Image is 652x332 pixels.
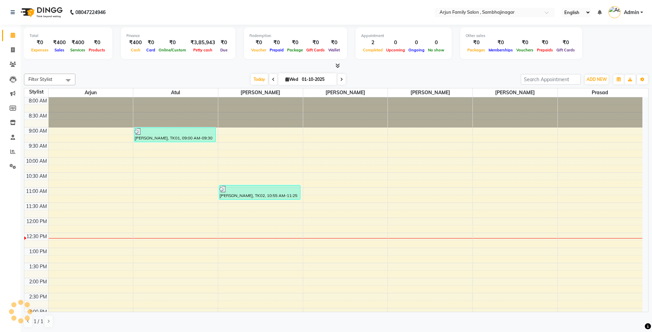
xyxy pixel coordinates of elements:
[27,112,48,120] div: 8:30 AM
[521,74,581,85] input: Search Appointment
[535,48,555,52] span: Prepaids
[126,39,145,47] div: ₹400
[407,48,426,52] span: Ongoing
[555,48,577,52] span: Gift Cards
[487,48,515,52] span: Memberships
[555,39,577,47] div: ₹0
[473,88,557,97] span: [PERSON_NAME]
[25,218,48,225] div: 12:00 PM
[27,97,48,104] div: 8:00 AM
[126,33,230,39] div: Finance
[327,48,342,52] span: Wallet
[24,88,48,96] div: Stylist
[25,173,48,180] div: 10:30 AM
[300,74,334,85] input: 2025-10-01
[50,39,69,47] div: ₹400
[25,188,48,195] div: 11:00 AM
[558,88,642,97] span: prasad
[515,39,535,47] div: ₹0
[249,48,268,52] span: Voucher
[305,48,327,52] span: Gift Cards
[28,308,48,316] div: 3:00 PM
[28,76,52,82] span: Filter Stylist
[426,48,446,52] span: No show
[285,48,305,52] span: Package
[361,39,384,47] div: 2
[249,33,342,39] div: Redemption
[25,203,48,210] div: 11:30 AM
[49,88,133,97] span: arjun
[251,74,268,85] span: Today
[53,48,66,52] span: Sales
[134,128,216,142] div: [PERSON_NAME], TK01, 09:00 AM-09:30 AM, [DEMOGRAPHIC_DATA] Advance Hair Cut[200]
[133,88,218,97] span: atul
[28,248,48,255] div: 1:00 PM
[327,39,342,47] div: ₹0
[466,33,577,39] div: Other sales
[129,48,142,52] span: Cash
[34,318,43,325] span: 1 / 1
[515,48,535,52] span: Vouchers
[17,3,64,22] img: logo
[268,39,285,47] div: ₹0
[361,48,384,52] span: Completed
[608,6,620,18] img: Admin
[466,48,487,52] span: Packages
[426,39,446,47] div: 0
[305,39,327,47] div: ₹0
[384,39,407,47] div: 0
[75,3,106,22] b: 08047224946
[145,39,157,47] div: ₹0
[388,88,472,97] span: [PERSON_NAME]
[219,48,229,52] span: Due
[268,48,285,52] span: Prepaid
[192,48,214,52] span: Petty cash
[29,48,50,52] span: Expenses
[27,127,48,135] div: 9:00 AM
[219,185,300,199] div: [PERSON_NAME], TK02, 10:55 AM-11:25 AM, [DEMOGRAPHIC_DATA] Advance Hair Cut[200]
[249,39,268,47] div: ₹0
[284,77,300,82] span: Wed
[361,33,446,39] div: Appointment
[28,293,48,300] div: 2:30 PM
[624,9,639,16] span: Admin
[407,39,426,47] div: 0
[157,48,188,52] span: Online/Custom
[69,39,87,47] div: ₹400
[585,75,608,84] button: ADD NEW
[28,278,48,285] div: 2:00 PM
[28,263,48,270] div: 1:30 PM
[218,39,230,47] div: ₹0
[466,39,487,47] div: ₹0
[188,39,218,47] div: ₹3,85,943
[587,77,607,82] span: ADD NEW
[87,48,107,52] span: Products
[157,39,188,47] div: ₹0
[218,88,303,97] span: [PERSON_NAME]
[29,33,107,39] div: Total
[303,88,388,97] span: [PERSON_NAME]
[384,48,407,52] span: Upcoming
[69,48,87,52] span: Services
[535,39,555,47] div: ₹0
[27,143,48,150] div: 9:30 AM
[25,233,48,240] div: 12:30 PM
[145,48,157,52] span: Card
[487,39,515,47] div: ₹0
[25,158,48,165] div: 10:00 AM
[29,39,50,47] div: ₹0
[87,39,107,47] div: ₹0
[285,39,305,47] div: ₹0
